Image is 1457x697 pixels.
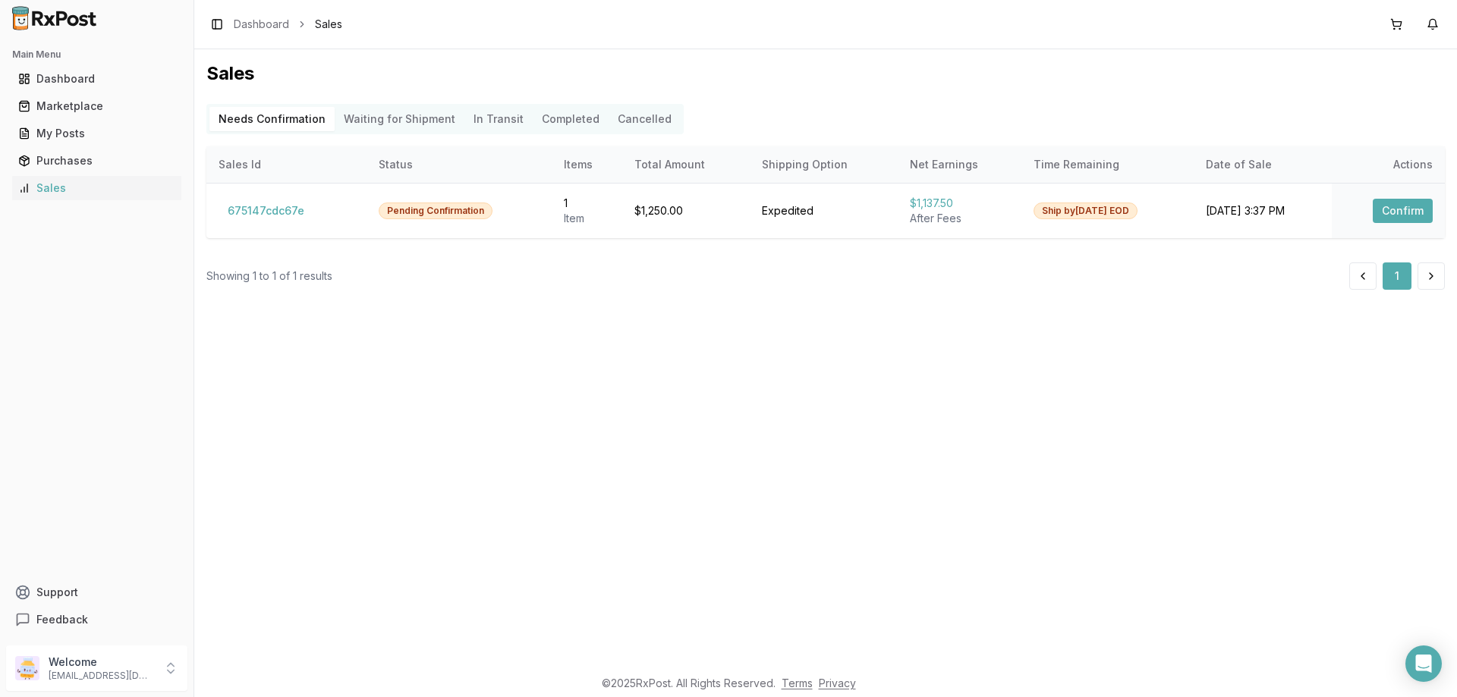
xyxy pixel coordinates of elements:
[12,120,181,147] a: My Posts
[910,196,1010,211] div: $1,137.50
[18,71,175,86] div: Dashboard
[609,107,681,131] button: Cancelled
[750,146,897,183] th: Shipping Option
[1373,199,1433,223] button: Confirm
[910,211,1010,226] div: After Fees
[564,211,611,226] div: Item
[206,268,332,284] div: Showing 1 to 1 of 1 results
[622,146,750,183] th: Total Amount
[234,17,342,32] nav: breadcrumb
[1034,203,1138,219] div: Ship by [DATE] EOD
[1332,146,1445,183] th: Actions
[6,176,187,200] button: Sales
[6,67,187,91] button: Dashboard
[634,203,738,218] div: $1,250.00
[12,147,181,174] a: Purchases
[6,94,187,118] button: Marketplace
[36,612,88,627] span: Feedback
[49,670,154,682] p: [EMAIL_ADDRESS][DOMAIN_NAME]
[12,65,181,93] a: Dashboard
[219,199,313,223] button: 675147cdc67e
[18,126,175,141] div: My Posts
[6,121,187,146] button: My Posts
[782,677,813,689] a: Terms
[898,146,1022,183] th: Net Earnings
[6,579,187,606] button: Support
[1194,146,1332,183] th: Date of Sale
[15,656,39,680] img: User avatar
[1405,645,1442,682] div: Open Intercom Messenger
[49,655,154,670] p: Welcome
[1206,203,1320,218] div: [DATE] 3:37 PM
[819,677,856,689] a: Privacy
[379,203,492,219] div: Pending Confirmation
[12,49,181,61] h2: Main Menu
[564,196,611,211] div: 1
[464,107,533,131] button: In Transit
[209,107,335,131] button: Needs Confirmation
[533,107,609,131] button: Completed
[367,146,552,183] th: Status
[6,149,187,173] button: Purchases
[12,174,181,202] a: Sales
[206,61,1445,86] h1: Sales
[335,107,464,131] button: Waiting for Shipment
[18,181,175,196] div: Sales
[18,153,175,168] div: Purchases
[552,146,623,183] th: Items
[762,203,885,218] div: Expedited
[315,17,342,32] span: Sales
[18,99,175,114] div: Marketplace
[234,17,289,32] a: Dashboard
[1021,146,1194,183] th: Time Remaining
[12,93,181,120] a: Marketplace
[206,146,367,183] th: Sales Id
[6,606,187,633] button: Feedback
[1383,262,1411,290] button: 1
[6,6,103,30] img: RxPost Logo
